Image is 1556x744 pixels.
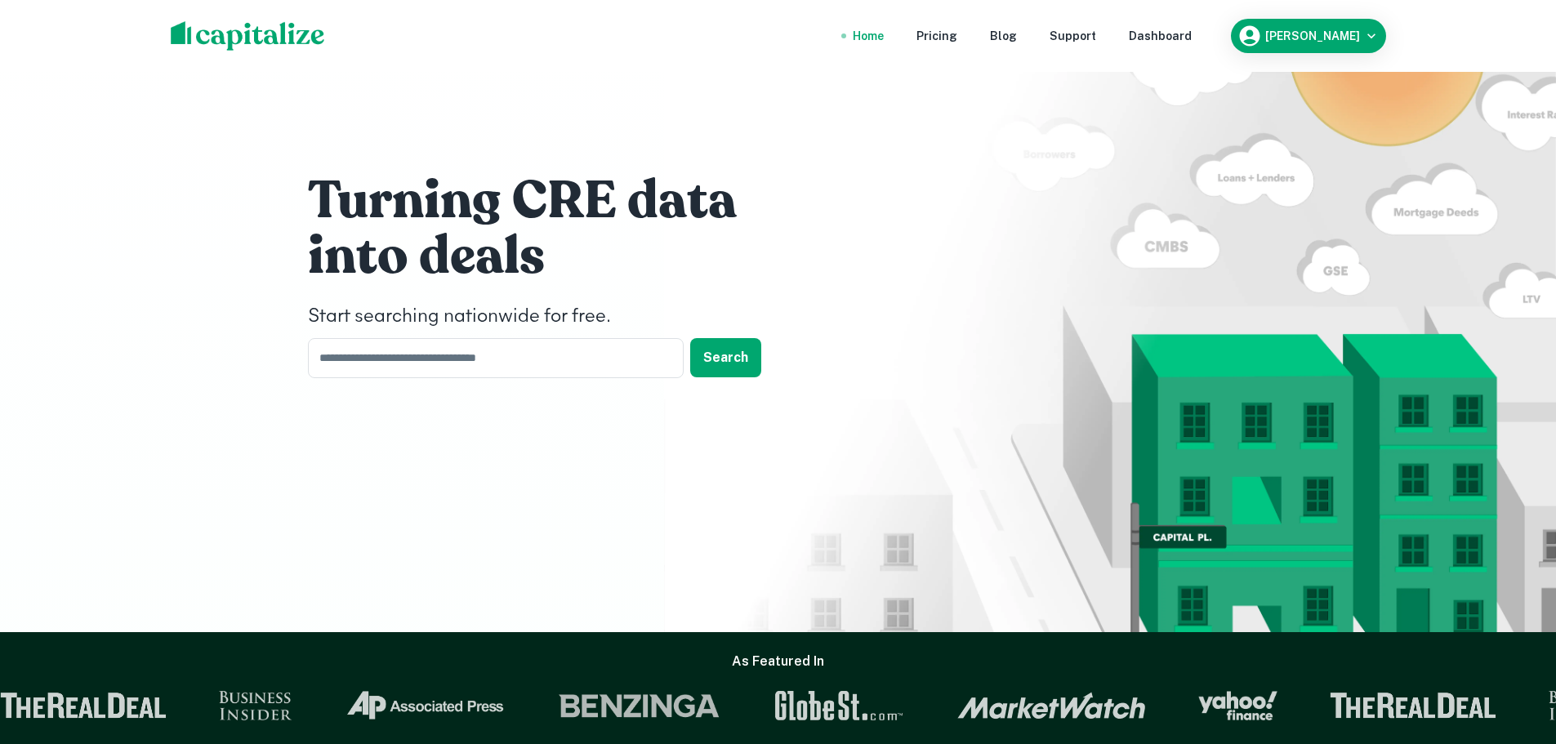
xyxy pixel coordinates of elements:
[1330,693,1496,719] img: The Real Deal
[690,338,761,377] button: Search
[1197,691,1277,720] img: Yahoo Finance
[171,21,325,51] img: capitalize-logo.png
[218,691,292,720] img: Business Insider
[308,224,798,289] h1: into deals
[308,168,798,234] h1: Turning CRE data
[990,27,1017,45] a: Blog
[344,691,505,720] img: Associated Press
[956,692,1145,719] img: Market Watch
[1474,613,1556,692] iframe: Chat Widget
[1129,27,1192,45] a: Dashboard
[916,27,957,45] a: Pricing
[773,691,905,720] img: GlobeSt
[1265,30,1360,42] h6: [PERSON_NAME]
[1231,19,1386,53] button: [PERSON_NAME]
[557,691,720,720] img: Benzinga
[732,652,824,671] h6: As Featured In
[853,27,884,45] a: Home
[1050,27,1096,45] a: Support
[308,302,798,332] h4: Start searching nationwide for free.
